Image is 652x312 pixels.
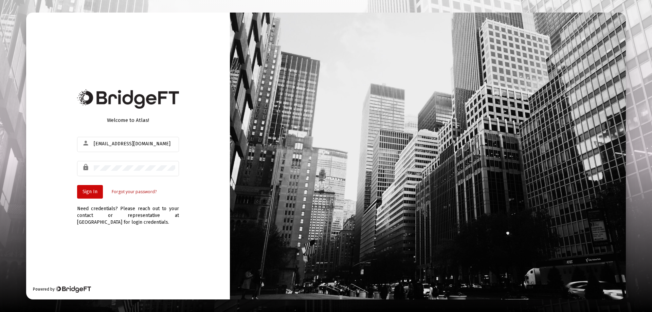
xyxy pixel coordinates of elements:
div: Welcome to Atlas! [77,117,179,124]
img: Bridge Financial Technology Logo [77,89,179,109]
mat-icon: person [82,139,90,147]
input: Email or Username [94,141,175,147]
img: Bridge Financial Technology Logo [55,286,91,293]
mat-icon: lock [82,163,90,171]
div: Need credentials? Please reach out to your contact or representative at [GEOGRAPHIC_DATA] for log... [77,199,179,226]
span: Sign In [83,189,97,195]
button: Sign In [77,185,103,199]
div: Powered by [33,286,91,293]
a: Forgot your password? [112,188,157,195]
